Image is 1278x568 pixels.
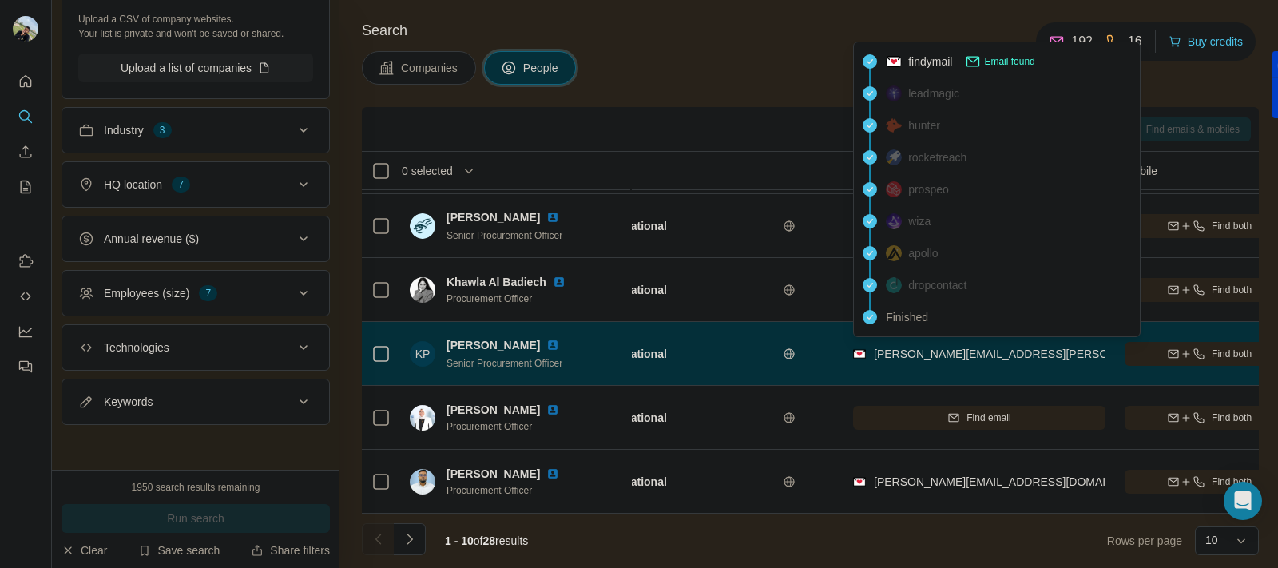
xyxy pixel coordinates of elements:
div: 7 [199,286,217,300]
button: Save search [138,542,220,558]
button: Dashboard [13,317,38,346]
span: [PERSON_NAME][EMAIL_ADDRESS][PERSON_NAME][DOMAIN_NAME] [874,348,1248,360]
div: Open Intercom Messenger [1224,482,1262,520]
div: Industry [104,122,144,138]
button: Employees (size)7 [62,274,329,312]
button: Use Surfe on LinkedIn [13,247,38,276]
span: [PERSON_NAME] [447,209,540,225]
div: HQ location [104,177,162,193]
button: Upload a list of companies [78,54,313,82]
button: Enrich CSV [13,137,38,166]
span: Procurement Officer [447,292,585,306]
p: Upload a CSV of company websites. [78,12,313,26]
img: Avatar [13,16,38,42]
img: provider findymail logo [853,346,866,362]
img: LinkedIn logo [546,211,559,224]
span: [PERSON_NAME] [447,337,540,353]
img: LinkedIn logo [546,339,559,352]
button: Quick start [13,67,38,96]
span: apollo [908,245,938,261]
span: Find both [1212,475,1252,489]
span: Procurement Officer [447,419,578,434]
span: leadmagic [908,85,959,101]
img: Avatar [410,277,435,303]
img: provider wiza logo [886,213,902,229]
span: Find both [1212,411,1252,425]
button: Keywords [62,383,329,421]
span: findymail [908,54,952,70]
span: results [445,534,528,547]
span: Senior Procurement Officer [447,230,562,241]
span: Senior Procurement Officer [447,358,562,369]
span: rocketreach [908,149,966,165]
span: [PERSON_NAME] [447,402,540,418]
button: My lists [13,173,38,201]
img: provider hunter logo [886,118,902,133]
span: Find both [1212,219,1252,233]
span: of [474,534,483,547]
div: Annual revenue ($) [104,231,199,247]
div: 1950 search results remaining [132,480,260,495]
img: Avatar [410,213,435,239]
div: Technologies [104,340,169,355]
span: Find both [1212,283,1252,297]
p: 16 [1128,32,1142,51]
span: Rows per page [1107,533,1182,549]
span: Khawla Al Badiech [447,274,546,290]
span: Email found [984,54,1034,69]
img: provider dropcontact logo [886,277,902,293]
span: Finished [886,309,928,325]
img: LinkedIn logo [553,276,566,288]
span: 1 - 10 [445,534,474,547]
img: provider apollo logo [886,245,902,261]
button: HQ location7 [62,165,329,204]
span: [PERSON_NAME][EMAIL_ADDRESS][DOMAIN_NAME] [874,475,1155,488]
span: wiza [908,213,931,229]
img: LinkedIn logo [546,403,559,416]
span: Find both [1212,347,1252,361]
button: Technologies [62,328,329,367]
p: Your list is private and won't be saved or shared. [78,26,313,41]
img: provider findymail logo [853,474,866,490]
span: [PERSON_NAME] [447,466,540,482]
button: Annual revenue ($) [62,220,329,258]
span: 28 [483,534,496,547]
div: Keywords [104,394,153,410]
img: provider rocketreach logo [886,149,902,165]
span: prospeo [908,181,949,197]
button: Buy credits [1169,30,1243,53]
p: 192 [1071,32,1093,51]
button: Share filters [251,542,330,558]
h4: Search [362,19,1259,42]
img: Avatar [410,405,435,431]
img: provider findymail logo [886,54,902,70]
span: 0 selected [402,163,453,179]
img: provider leadmagic logo [886,85,902,101]
span: Find email [966,411,1010,425]
button: Clear [62,542,107,558]
div: Employees (size) [104,285,189,301]
button: Search [13,102,38,131]
img: LinkedIn logo [546,467,559,480]
button: Feedback [13,352,38,381]
div: 7 [172,177,190,192]
img: Avatar [410,469,435,495]
div: 3 [153,123,172,137]
span: hunter [908,117,940,133]
span: Procurement Officer [447,483,578,498]
span: Mobile [1125,163,1157,179]
button: Use Surfe API [13,282,38,311]
span: People [523,60,560,76]
div: KP [410,341,435,367]
button: Industry3 [62,111,329,149]
span: dropcontact [908,277,966,293]
img: provider prospeo logo [886,181,902,197]
p: 10 [1205,532,1218,548]
button: Find email [853,406,1105,430]
span: Companies [401,60,459,76]
button: Navigate to next page [394,523,426,555]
